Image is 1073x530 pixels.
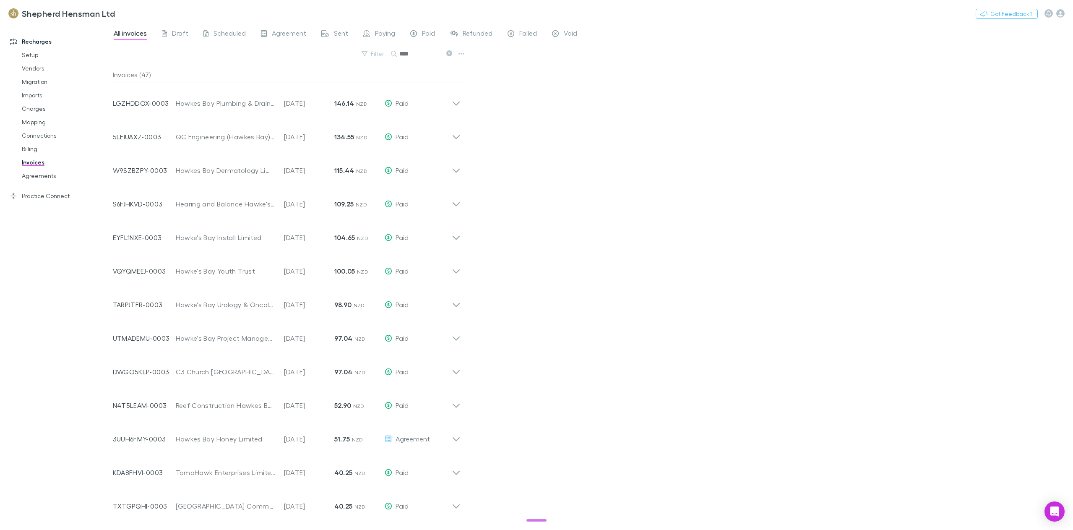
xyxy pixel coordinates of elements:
p: KDA8FHVI-0003 [113,467,176,478]
span: Void [564,29,577,40]
p: TXTGPQHI-0003 [113,501,176,511]
div: W9SZBZPY-0003Hawkes Bay Dermatology Limited[DATE]115.44 NZDPaid [106,150,467,184]
p: N4T5LEAM-0003 [113,400,176,410]
span: Paid [396,502,409,510]
p: [DATE] [284,367,334,377]
div: S6FJHKVD-0003Hearing and Balance Hawke's Bay Limited[DATE]109.25 NZDPaid [106,184,467,217]
div: Hawke's Bay Youth Trust [176,266,276,276]
span: Paid [396,334,409,342]
strong: 40.25 [334,468,353,477]
div: UTMADEMU-0003Hawke's Bay Project Management Limited[DATE]97.04 NZDPaid [106,318,467,352]
span: Paid [422,29,435,40]
p: UTMADEMU-0003 [113,333,176,343]
p: S6FJHKVD-0003 [113,199,176,209]
strong: 100.05 [334,267,355,275]
div: Hawkes Bay Plumbing & Drainage Limited [176,98,276,108]
p: EYFL1NXE-0003 [113,232,176,243]
a: Mapping [13,115,117,129]
span: Paid [396,267,409,275]
div: [GEOGRAPHIC_DATA] Community Centre Society I [176,501,276,511]
p: [DATE] [284,232,334,243]
div: Hawke's Bay Install Limited [176,232,276,243]
span: Refunded [463,29,492,40]
div: TXTGPQHI-0003[GEOGRAPHIC_DATA] Community Centre Society I[DATE]40.25 NZDPaid [106,486,467,520]
span: Scheduled [214,29,246,40]
span: NZD [356,134,367,141]
img: Shepherd Hensman Ltd's Logo [8,8,18,18]
span: NZD [356,201,367,208]
strong: 104.65 [334,233,355,242]
p: [DATE] [284,165,334,175]
strong: 115.44 [334,166,354,175]
div: 3UUH6FMY-0003Hawkes Bay Honey Limited[DATE]51.75 NZDAgreement [106,419,467,452]
span: NZD [354,302,365,308]
div: VQYQMEEJ-0003Hawke's Bay Youth Trust[DATE]100.05 NZDPaid [106,251,467,285]
span: Paid [396,166,409,174]
strong: 40.25 [334,502,353,510]
a: Imports [13,89,117,102]
p: TARPJTER-0003 [113,300,176,310]
span: Paid [396,468,409,476]
p: VQYQMEEJ-0003 [113,266,176,276]
p: [DATE] [284,98,334,108]
a: Connections [13,129,117,142]
p: [DATE] [284,132,334,142]
a: Shepherd Hensman Ltd [3,3,120,23]
span: Paying [375,29,395,40]
p: LGZHDDOX-0003 [113,98,176,108]
strong: 109.25 [334,200,354,208]
p: DWGO5KLP-0003 [113,367,176,377]
span: NZD [354,336,366,342]
a: Setup [13,48,117,62]
span: Sent [334,29,348,40]
span: Paid [396,233,409,241]
a: Recharges [2,35,117,48]
span: NZD [354,504,366,510]
span: Paid [396,99,409,107]
div: DWGO5KLP-0003C3 Church [GEOGRAPHIC_DATA][DATE]97.04 NZDPaid [106,352,467,385]
div: Reef Construction Hawkes Bay Limited [176,400,276,410]
strong: 134.55 [334,133,354,141]
a: Billing [13,142,117,156]
a: Agreements [13,169,117,183]
span: NZD [352,436,363,443]
div: Hearing and Balance Hawke's Bay Limited [176,199,276,209]
span: Paid [396,133,409,141]
a: Migration [13,75,117,89]
span: NZD [357,235,368,241]
a: Vendors [13,62,117,75]
span: NZD [354,470,366,476]
h3: Shepherd Hensman Ltd [22,8,115,18]
span: NZD [356,168,367,174]
strong: 97.04 [334,368,353,376]
strong: 51.75 [334,435,350,443]
a: Practice Connect [2,189,117,203]
p: [DATE] [284,400,334,410]
a: Charges [13,102,117,115]
p: W9SZBZPY-0003 [113,165,176,175]
p: [DATE] [284,199,334,209]
div: N4T5LEAM-0003Reef Construction Hawkes Bay Limited[DATE]52.90 NZDPaid [106,385,467,419]
strong: 97.04 [334,334,353,342]
span: NZD [353,403,365,409]
div: Hawkes Bay Dermatology Limited [176,165,276,175]
div: EYFL1NXE-0003Hawke's Bay Install Limited[DATE]104.65 NZDPaid [106,217,467,251]
strong: 146.14 [334,99,354,107]
button: Got Feedback? [976,9,1038,19]
strong: 52.90 [334,401,352,410]
div: KDA8FHVI-0003TomoHawk Enterprises Limited[DATE]40.25 NZDPaid [106,452,467,486]
span: Paid [396,300,409,308]
p: [DATE] [284,300,334,310]
p: 3UUH6FMY-0003 [113,434,176,444]
span: Paid [396,200,409,208]
span: NZD [354,369,366,376]
span: Agreement [272,29,306,40]
div: 5LEIUAXZ-0003QC Engineering (Hawkes Bay) Limited[DATE]134.55 NZDPaid [106,117,467,150]
div: TARPJTER-0003Hawke's Bay Urology & Oncology Limited[DATE]98.90 NZDPaid [106,285,467,318]
a: Invoices [13,156,117,169]
span: NZD [356,101,367,107]
span: All invoices [114,29,147,40]
p: [DATE] [284,467,334,478]
div: LGZHDDOX-0003Hawkes Bay Plumbing & Drainage Limited[DATE]146.14 NZDPaid [106,83,467,117]
p: [DATE] [284,266,334,276]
